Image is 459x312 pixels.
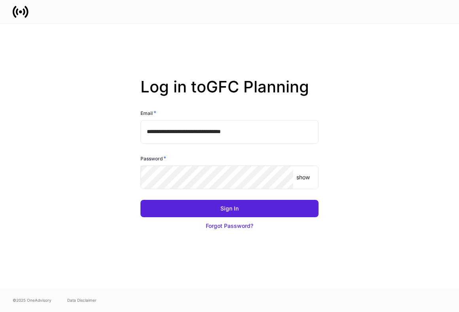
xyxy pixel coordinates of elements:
[67,297,97,303] a: Data Disclaimer
[220,205,239,212] div: Sign In
[140,200,319,217] button: Sign In
[140,154,166,162] h6: Password
[13,297,51,303] span: © 2025 OneAdvisory
[140,109,156,117] h6: Email
[296,173,310,181] p: show
[140,77,319,109] h2: Log in to GFC Planning
[206,222,253,230] div: Forgot Password?
[140,217,319,235] button: Forgot Password?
